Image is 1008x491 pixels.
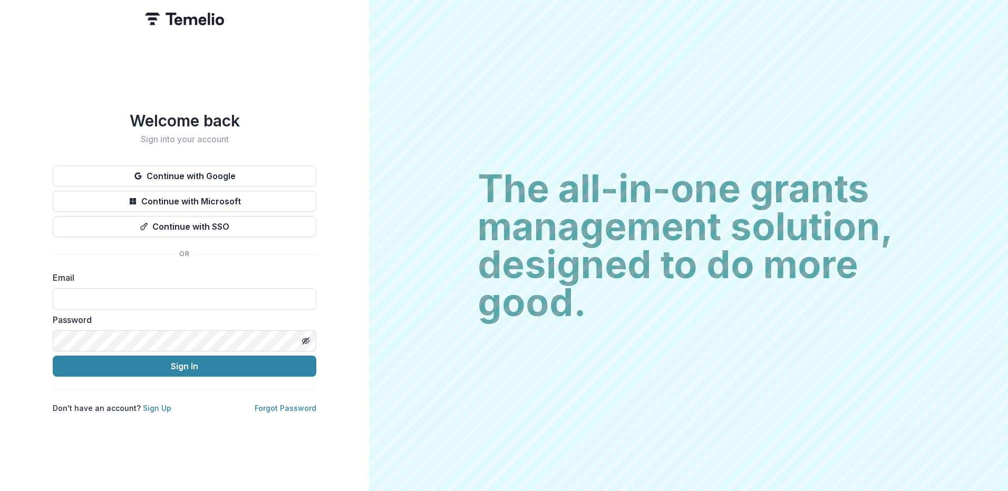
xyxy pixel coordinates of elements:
button: Sign In [53,356,316,377]
p: Don't have an account? [53,402,171,414]
button: Continue with SSO [53,216,316,237]
label: Password [53,313,310,326]
label: Email [53,271,310,284]
button: Continue with Microsoft [53,191,316,212]
h2: Sign into your account [53,134,316,144]
a: Forgot Password [255,404,316,413]
a: Sign Up [143,404,171,413]
img: Temelio [145,13,224,25]
h1: Welcome back [53,111,316,130]
button: Toggle password visibility [297,332,314,349]
button: Continue with Google [53,165,316,186]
